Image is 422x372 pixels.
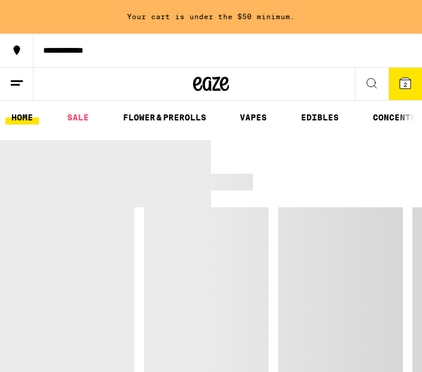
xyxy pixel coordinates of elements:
a: SALE [61,110,95,125]
a: HOME [5,110,39,125]
span: 2 [403,81,407,88]
a: FLOWER & PREROLLS [117,110,212,125]
a: EDIBLES [295,110,345,125]
a: VAPES [234,110,273,125]
button: 2 [388,68,422,100]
